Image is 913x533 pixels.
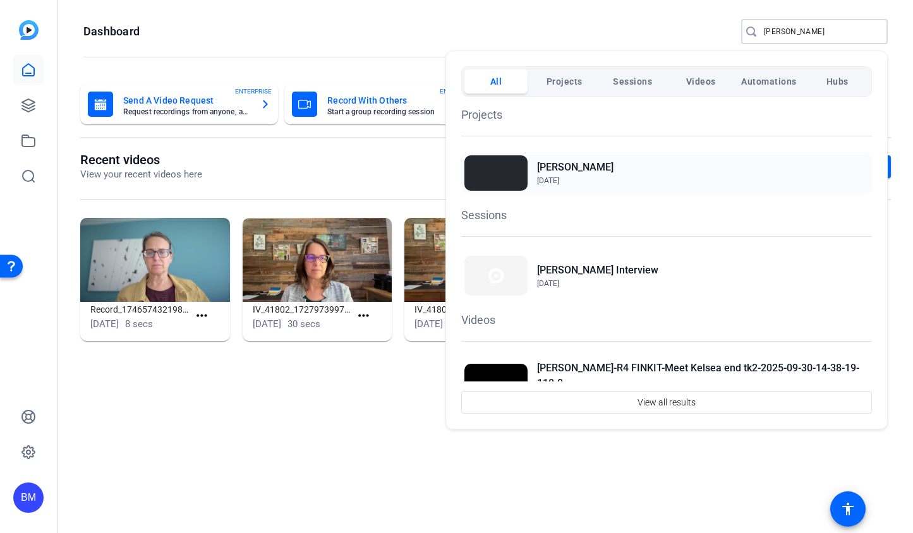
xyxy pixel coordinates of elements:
h1: Videos [461,311,872,328]
span: Projects [547,70,583,93]
span: Videos [686,70,716,93]
img: Thumbnail [464,155,528,191]
span: Hubs [826,70,849,93]
span: Automations [741,70,797,93]
h2: [PERSON_NAME] Interview [537,263,658,278]
img: Thumbnail [464,364,528,399]
h2: [PERSON_NAME] [537,160,614,175]
span: [DATE] [537,279,559,288]
span: Sessions [613,70,652,93]
span: [DATE] [537,176,559,185]
button: View all results [461,391,872,414]
h2: [PERSON_NAME]-R4 FINKIT-Meet Kelsea end tk2-2025-09-30-14-38-19-118-0 [537,361,869,391]
img: Thumbnail [464,256,528,296]
h1: Projects [461,106,872,123]
span: All [490,70,502,93]
span: View all results [638,390,696,414]
h1: Sessions [461,207,872,224]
